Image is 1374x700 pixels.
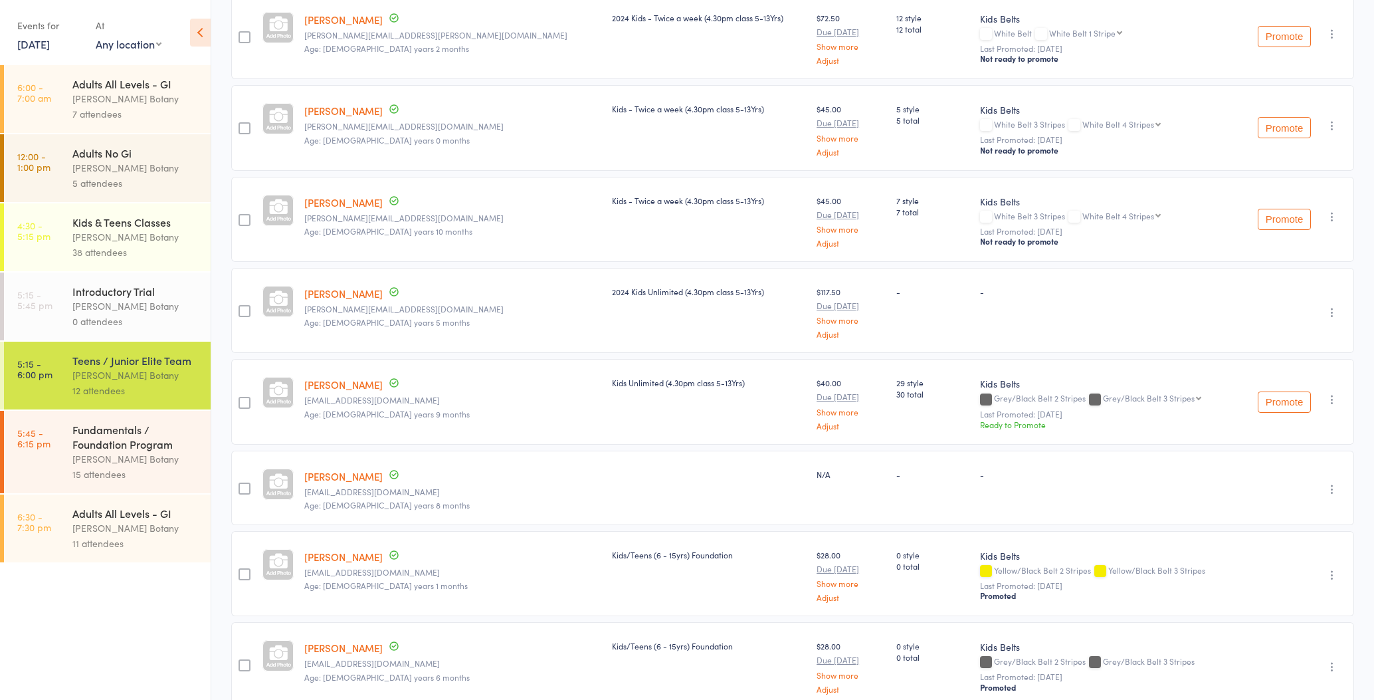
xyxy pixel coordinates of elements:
time: 12:00 - 1:00 pm [17,151,50,172]
small: Last Promoted: [DATE] [980,44,1234,53]
a: Adjust [817,685,886,693]
div: 5 attendees [72,175,199,191]
div: 7 attendees [72,106,199,122]
small: graingersd@gmail.com [304,396,601,405]
div: At [96,15,161,37]
a: 4:30 -5:15 pmKids & Teens Classes[PERSON_NAME] Botany38 attendees [4,203,211,271]
div: Kids - Twice a week (4.30pm class 5-13Yrs) [612,195,806,206]
div: Promoted [980,682,1234,693]
div: $28.00 [817,640,886,693]
a: 6:30 -7:30 pmAdults All Levels - GI[PERSON_NAME] Botany11 attendees [4,495,211,562]
div: [PERSON_NAME] Botany [72,91,199,106]
span: 29 style [896,377,969,388]
div: [PERSON_NAME] Botany [72,368,199,383]
div: - [896,286,969,297]
a: Adjust [817,330,886,338]
div: Promoted [980,590,1234,601]
small: Due [DATE] [817,27,886,37]
small: mohammad@str8upfencing.com.au [304,122,601,131]
div: $28.00 [817,549,886,602]
div: Grey/Black Belt 3 Stripes [1103,394,1195,402]
div: $117.50 [817,286,886,338]
a: 5:45 -6:15 pmFundamentals / Foundation Program[PERSON_NAME] Botany15 attendees [4,411,211,493]
a: Show more [817,134,886,142]
div: Adults All Levels - GI [72,76,199,91]
small: Due [DATE] [817,655,886,665]
div: [PERSON_NAME] Botany [72,521,199,536]
span: 5 total [896,114,969,126]
div: Kids/Teens (6 - 15yrs) Foundation [612,549,806,560]
small: Last Promoted: [DATE] [980,581,1234,590]
span: Age: [DEMOGRAPHIC_DATA] years 8 months [304,499,470,511]
a: Adjust [817,148,886,156]
div: Not ready to promote [980,145,1234,156]
span: 0 total [896,560,969,572]
div: Kids Belts [980,195,1234,208]
div: 2024 Kids - Twice a week (4.30pm class 5-13Yrs) [612,12,806,23]
time: 5:15 - 6:00 pm [17,358,52,380]
div: Kids - Twice a week (4.30pm class 5-13Yrs) [612,103,806,114]
div: [PERSON_NAME] Botany [72,160,199,175]
div: N/A [817,469,886,480]
span: Age: [DEMOGRAPHIC_DATA] years 2 months [304,43,469,54]
a: [PERSON_NAME] [304,195,383,209]
small: tania.r.bevan@gmail.com [304,31,601,40]
span: Age: [DEMOGRAPHIC_DATA] years 9 months [304,408,470,419]
div: 11 attendees [72,536,199,551]
div: Kids Belts [980,377,1234,390]
a: Adjust [817,56,886,64]
span: 0 style [896,640,969,651]
button: Promote [1258,117,1311,138]
div: - [980,469,1234,480]
div: Adults All Levels - GI [72,506,199,521]
a: [PERSON_NAME] [304,378,383,392]
div: $45.00 [817,195,886,247]
a: Adjust [817,593,886,602]
a: Show more [817,42,886,51]
div: Not ready to promote [980,236,1234,247]
div: 0 attendees [72,314,199,329]
small: Last Promoted: [DATE] [980,409,1234,419]
div: $45.00 [817,103,886,156]
a: Show more [817,671,886,679]
a: [PERSON_NAME] [304,550,383,564]
div: Kids Belts [980,640,1234,653]
div: [PERSON_NAME] Botany [72,229,199,245]
div: Kids & Teens Classes [72,215,199,229]
small: mohammad@str8upfencing.com.au [304,213,601,223]
div: $72.50 [817,12,886,64]
span: Age: [DEMOGRAPHIC_DATA] years 0 months [304,134,470,146]
a: [PERSON_NAME] [304,469,383,483]
a: [PERSON_NAME] [304,104,383,118]
time: 5:45 - 6:15 pm [17,427,50,449]
div: White Belt 4 Stripes [1082,211,1154,220]
div: Yellow/Black Belt 2 Stripes [980,566,1234,577]
div: White Belt 1 Stripe [1049,29,1116,37]
div: Kids Belts [980,549,1234,562]
small: Due [DATE] [817,118,886,128]
span: Age: [DEMOGRAPHIC_DATA] years 1 months [304,580,468,591]
div: - [980,286,1234,297]
small: Last Promoted: [DATE] [980,227,1234,236]
small: Due [DATE] [817,210,886,219]
button: Promote [1258,392,1311,413]
button: Promote [1258,209,1311,230]
div: Kids Belts [980,12,1234,25]
small: Due [DATE] [817,301,886,310]
a: Show more [817,225,886,233]
a: Adjust [817,239,886,247]
div: White Belt [980,29,1234,40]
a: 12:00 -1:00 pmAdults No Gi[PERSON_NAME] Botany5 attendees [4,134,211,202]
span: 0 style [896,549,969,560]
div: Kids Unlimited (4.30pm class 5-13Yrs) [612,377,806,388]
span: Age: [DEMOGRAPHIC_DATA] years 5 months [304,316,470,328]
a: [PERSON_NAME] [304,287,383,300]
button: Promote [1258,26,1311,47]
div: White Belt 3 Stripes [980,211,1234,223]
span: Age: [DEMOGRAPHIC_DATA] years 10 months [304,225,472,237]
a: 5:15 -5:45 pmIntroductory Trial[PERSON_NAME] Botany0 attendees [4,273,211,340]
div: Events for [17,15,82,37]
div: [PERSON_NAME] Botany [72,451,199,467]
time: 6:30 - 7:30 pm [17,511,51,532]
a: 5:15 -6:00 pmTeens / Junior Elite Team[PERSON_NAME] Botany12 attendees [4,342,211,409]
